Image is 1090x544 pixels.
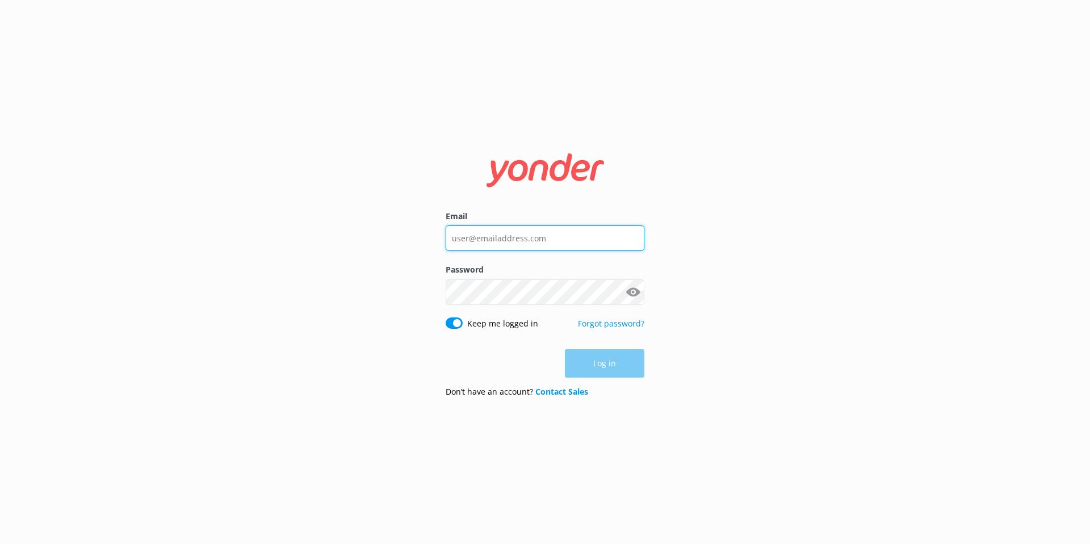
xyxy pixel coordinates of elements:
[446,263,644,276] label: Password
[467,317,538,330] label: Keep me logged in
[446,225,644,251] input: user@emailaddress.com
[622,281,644,303] button: Show password
[535,386,588,397] a: Contact Sales
[578,318,644,329] a: Forgot password?
[446,210,644,223] label: Email
[446,386,588,398] p: Don’t have an account?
